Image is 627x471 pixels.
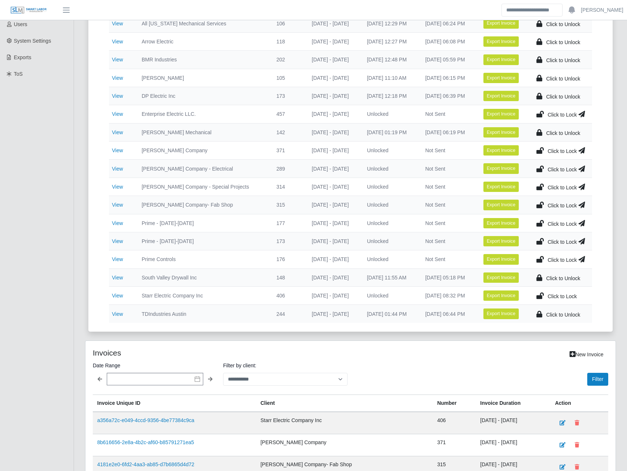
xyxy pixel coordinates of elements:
td: Not Sent [419,142,478,160]
td: Starr Electric Company Inc [136,287,271,305]
span: Click to Unlock [546,76,580,82]
a: View [112,311,123,317]
td: All [US_STATE] Mechanical Services [136,14,271,32]
td: 148 [271,268,306,286]
td: 106 [271,14,306,32]
td: [DATE] 08:32 PM [419,287,478,305]
button: Export Invoice [483,109,519,119]
td: 142 [271,123,306,141]
span: Click to Lock [547,148,577,154]
a: View [112,293,123,299]
td: Unlocked [361,214,419,232]
td: [DATE] - [DATE] [306,51,361,69]
td: Unlocked [361,287,419,305]
td: 406 [271,287,306,305]
td: Not Sent [419,105,478,123]
td: [PERSON_NAME] [136,69,271,87]
td: Unlocked [361,160,419,178]
a: View [112,57,123,63]
span: Users [14,21,28,27]
td: [DATE] - [DATE] [306,232,361,250]
button: Export Invoice [483,127,519,138]
span: Click to Unlock [546,39,580,45]
button: Export Invoice [483,145,519,156]
td: [DATE] 06:44 PM [419,305,478,323]
td: [PERSON_NAME] Company [136,142,271,160]
a: [PERSON_NAME] [581,6,623,14]
a: View [112,147,123,153]
td: Unlocked [361,232,419,250]
td: [DATE] 12:29 PM [361,14,419,32]
a: View [112,129,123,135]
span: Click to Unlock [546,57,580,63]
td: [DATE] - [DATE] [306,214,361,232]
td: DP Electric Inc [136,87,271,105]
a: 4181e2e0-6fd2-4aa3-ab85-d7b6865d4d72 [97,461,194,467]
span: Click to Lock [547,257,577,263]
td: [DATE] 01:44 PM [361,305,419,323]
button: Export Invoice [483,73,519,83]
td: Not Sent [419,214,478,232]
a: View [112,93,123,99]
td: 177 [271,214,306,232]
td: Starr Electric Company Inc [256,412,433,434]
button: Export Invoice [483,182,519,192]
span: Click to Lock [547,203,577,208]
td: Unlocked [361,142,419,160]
td: [DATE] - [DATE] [306,305,361,323]
td: 406 [433,412,476,434]
td: [DATE] - [DATE] [476,434,550,456]
td: [DATE] - [DATE] [306,287,361,305]
td: [DATE] 06:19 PM [419,123,478,141]
td: [DATE] - [DATE] [306,87,361,105]
span: Click to Unlock [546,21,580,27]
th: Number [433,395,476,412]
span: System Settings [14,38,51,44]
button: Export Invoice [483,218,519,228]
td: Prime - [DATE]-[DATE] [136,214,271,232]
button: Export Invoice [483,36,519,47]
a: View [112,238,123,244]
a: a356a72c-e049-4ccd-9356-4be77384c9ca [97,417,194,423]
td: [DATE] - [DATE] [476,412,550,434]
td: Not Sent [419,232,478,250]
td: [DATE] 06:15 PM [419,69,478,87]
th: Invoice Duration [476,395,550,412]
h4: Invoices [93,348,301,357]
input: Search [501,4,563,17]
td: Arrow Electric [136,32,271,50]
a: View [112,75,123,81]
td: [DATE] - [DATE] [306,160,361,178]
td: [DATE] 12:18 PM [361,87,419,105]
a: View [112,202,123,208]
td: [DATE] 12:48 PM [361,51,419,69]
td: [DATE] - [DATE] [306,14,361,32]
span: Click to Lock [547,112,577,118]
td: Enterprise Electric LLC. [136,105,271,123]
a: View [112,21,123,26]
span: ToS [14,71,23,77]
td: Not Sent [419,196,478,214]
td: 371 [433,434,476,456]
td: Unlocked [361,178,419,196]
span: Exports [14,54,31,60]
td: [DATE] - [DATE] [306,105,361,123]
td: Unlocked [361,196,419,214]
td: Prime - [DATE]-[DATE] [136,232,271,250]
td: Not Sent [419,178,478,196]
td: [PERSON_NAME] Company [256,434,433,456]
td: [DATE] - [DATE] [306,123,361,141]
td: Not Sent [419,160,478,178]
td: South Valley Drywall Inc [136,268,271,286]
td: [DATE] 05:59 PM [419,51,478,69]
button: Export Invoice [483,54,519,65]
td: [DATE] - [DATE] [306,178,361,196]
span: Click to Unlock [546,94,580,100]
button: Export Invoice [483,91,519,101]
td: 289 [271,160,306,178]
img: SLM Logo [10,6,47,14]
td: 371 [271,142,306,160]
label: Date Range [93,361,217,370]
button: Export Invoice [483,254,519,264]
span: Click to Unlock [546,275,580,281]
